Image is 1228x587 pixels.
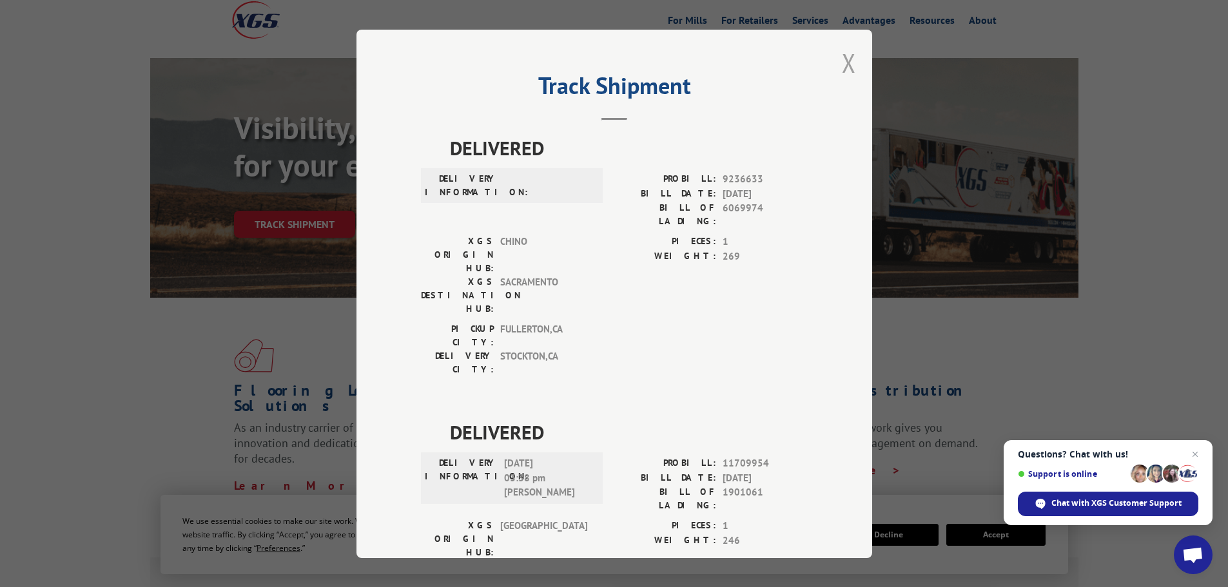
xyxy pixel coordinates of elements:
span: STOCKTON , CA [500,349,587,376]
label: XGS ORIGIN HUB: [421,519,494,559]
label: XGS ORIGIN HUB: [421,235,494,275]
label: BILL DATE: [614,186,716,201]
span: SACRAMENTO [500,275,587,316]
label: PROBILL: [614,456,716,471]
span: 6069974 [723,201,808,228]
label: BILL DATE: [614,470,716,485]
label: DELIVERY CITY: [421,349,494,376]
label: DELIVERY INFORMATION: [425,456,498,500]
label: WEIGHT: [614,533,716,548]
span: DELIVERED [450,133,808,162]
span: Questions? Chat with us! [1018,449,1198,459]
label: BILL OF LADING: [614,485,716,512]
span: [DATE] [723,470,808,485]
span: Support is online [1018,469,1126,479]
span: 269 [723,249,808,264]
span: CHINO [500,235,587,275]
label: PROBILL: [614,172,716,187]
span: Chat with XGS Customer Support [1051,497,1182,509]
label: PIECES: [614,235,716,249]
span: 11709954 [723,456,808,471]
span: [GEOGRAPHIC_DATA] [500,519,587,559]
button: Close modal [842,46,856,80]
div: Open chat [1174,535,1213,574]
h2: Track Shipment [421,77,808,101]
span: 1 [723,235,808,249]
span: [DATE] [723,186,808,201]
span: Close chat [1187,447,1203,462]
span: 9236633 [723,172,808,187]
span: FULLERTON , CA [500,322,587,349]
label: BILL OF LADING: [614,201,716,228]
span: 1 [723,519,808,534]
span: [DATE] 03:38 pm [PERSON_NAME] [504,456,591,500]
span: DELIVERED [450,418,808,447]
label: WEIGHT: [614,249,716,264]
span: 246 [723,533,808,548]
label: PIECES: [614,519,716,534]
div: Chat with XGS Customer Support [1018,492,1198,516]
span: 1901061 [723,485,808,512]
label: DELIVERY INFORMATION: [425,172,498,199]
label: XGS DESTINATION HUB: [421,275,494,316]
label: PICKUP CITY: [421,322,494,349]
